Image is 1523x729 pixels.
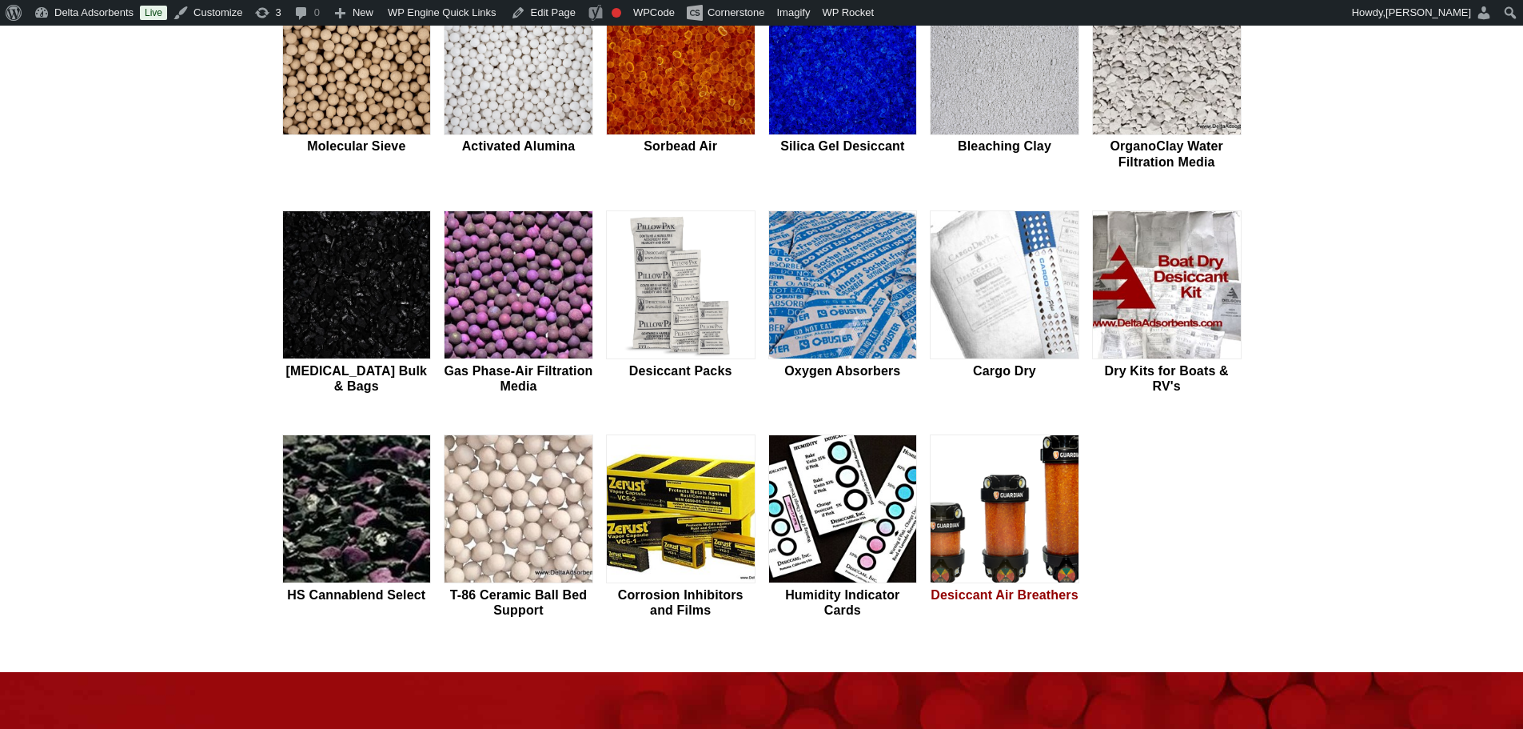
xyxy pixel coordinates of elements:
a: T-86 Ceramic Ball Bed Support [444,435,593,620]
a: [MEDICAL_DATA] Bulk & Bags [282,210,432,396]
a: HS Cannablend Select [282,435,432,620]
h2: Sorbead Air [606,138,756,154]
span: [PERSON_NAME] [1385,6,1471,18]
h2: T-86 Ceramic Ball Bed Support [444,587,593,618]
h2: Bleaching Clay [930,138,1079,154]
h2: Corrosion Inhibitors and Films [606,587,756,618]
h2: Desiccant Packs [606,363,756,379]
h2: OrganoClay Water Filtration Media [1092,138,1242,169]
h2: HS Cannablend Select [282,587,432,603]
a: Desiccant Packs [606,210,756,396]
a: Cargo Dry [930,210,1079,396]
h2: Humidity Indicator Cards [768,587,918,618]
a: Oxygen Absorbers [768,210,918,396]
a: Humidity Indicator Cards [768,435,918,620]
h2: Activated Alumina [444,138,593,154]
a: Gas Phase-Air Filtration Media [444,210,593,396]
h2: Molecular Sieve [282,138,432,154]
h2: Dry Kits for Boats & RV's [1092,363,1242,394]
h2: Desiccant Air Breathers [930,587,1079,603]
a: Desiccant Air Breathers [930,435,1079,620]
h2: Silica Gel Desiccant [768,138,918,154]
div: Focus keyphrase not set [612,8,621,18]
a: Live [140,6,167,20]
h2: Gas Phase-Air Filtration Media [444,363,593,394]
h2: Oxygen Absorbers [768,363,918,379]
a: Corrosion Inhibitors and Films [606,435,756,620]
h2: [MEDICAL_DATA] Bulk & Bags [282,363,432,394]
h2: Cargo Dry [930,363,1079,379]
a: Dry Kits for Boats & RV's [1092,210,1242,396]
